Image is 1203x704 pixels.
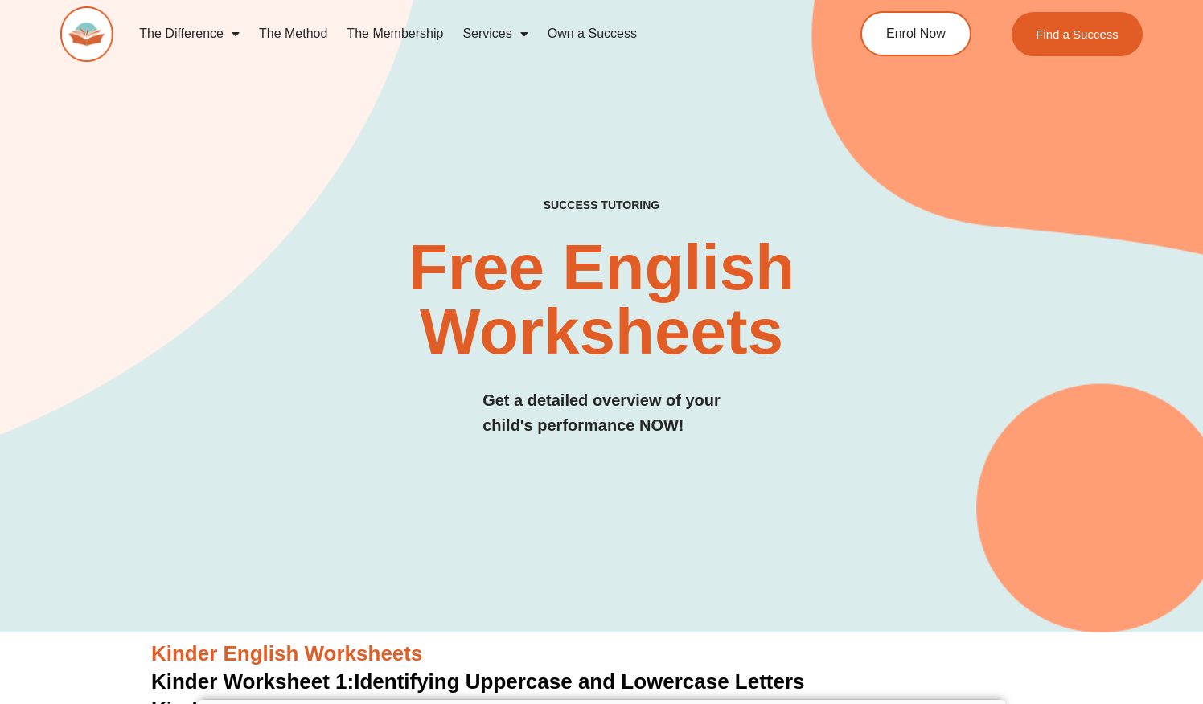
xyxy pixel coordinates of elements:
[482,388,721,438] h3: Get a detailed overview of your child's performance NOW!
[860,11,971,56] a: Enrol Now
[538,15,647,52] a: Own a Success
[886,27,946,40] span: Enrol Now
[1037,28,1119,40] span: Find a Success
[151,669,354,694] span: Kinder Worksheet 1:
[927,522,1203,704] iframe: Chat Widget
[151,641,1052,668] h3: Kinder English Worksheets
[441,199,762,212] h4: SUCCESS TUTORING​
[453,15,537,52] a: Services
[244,235,959,364] h2: Free English Worksheets​
[129,15,249,52] a: The Difference
[151,669,805,694] a: Kinder Worksheet 1:Identifying Uppercase and Lowercase Letters
[249,15,337,52] a: The Method
[337,15,453,52] a: The Membership
[129,15,798,52] nav: Menu
[1012,12,1143,56] a: Find a Success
